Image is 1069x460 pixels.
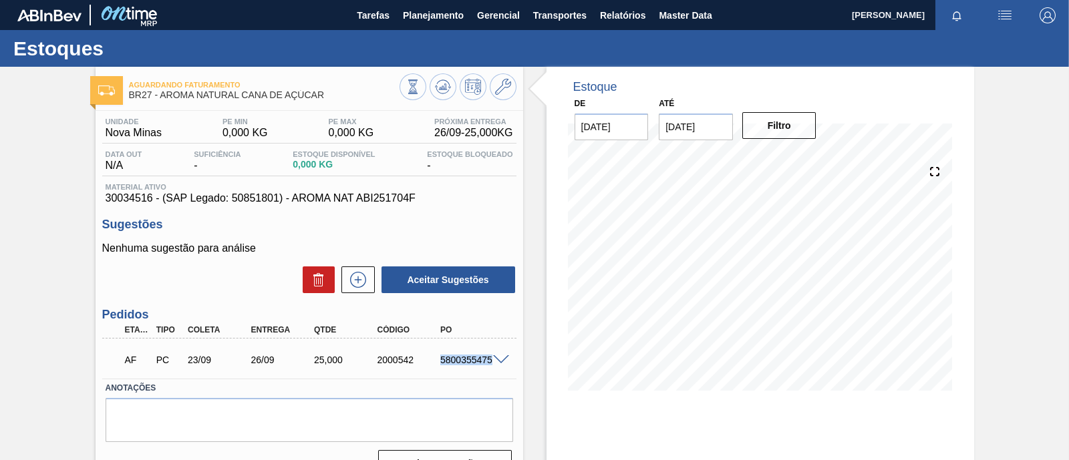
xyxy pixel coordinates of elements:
[222,127,268,139] span: 0,000 KG
[335,266,375,293] div: Nova sugestão
[573,80,617,94] div: Estoque
[106,118,162,126] span: Unidade
[106,183,513,191] span: Material ativo
[129,90,400,100] span: BR27 - AROMA NATURAL CANA DE AÇÚCAR
[190,150,244,172] div: -
[184,325,254,334] div: Coleta
[374,325,444,334] div: Código
[98,85,115,95] img: Ícone
[460,73,486,100] button: Programar Estoque
[533,7,587,23] span: Transportes
[102,242,516,254] p: Nenhuma sugestão para análise
[328,127,373,139] span: 0,000 KG
[375,265,516,294] div: Aceitar Sugestões
[430,73,456,100] button: Atualizar Gráfico
[125,355,150,365] p: AF
[106,127,162,139] span: Nova Minas
[311,355,380,365] div: 25,000
[296,266,335,293] div: Excluir Sugestões
[424,150,516,172] div: -
[400,73,426,100] button: Visão Geral dos Estoques
[374,355,444,365] div: 2000542
[434,118,512,126] span: Próxima Entrega
[490,73,516,100] button: Ir ao Master Data / Geral
[437,355,506,365] div: 5800355475
[13,41,251,56] h1: Estoques
[659,99,674,108] label: Até
[1040,7,1056,23] img: Logout
[222,118,268,126] span: PE MIN
[477,7,520,23] span: Gerencial
[17,9,82,21] img: TNhmsLtSVTkK8tSr43FrP2fwEKptu5GPRR3wAAAABJRU5ErkJggg==
[194,150,241,158] span: Suficiência
[293,150,375,158] span: Estoque Disponível
[357,7,390,23] span: Tarefas
[434,127,512,139] span: 26/09 - 25,000 KG
[427,150,512,158] span: Estoque Bloqueado
[184,355,254,365] div: 23/09/2025
[997,7,1013,23] img: userActions
[328,118,373,126] span: PE MAX
[129,81,400,89] span: Aguardando Faturamento
[311,325,380,334] div: Qtde
[437,325,506,334] div: PO
[403,7,464,23] span: Planejamento
[600,7,645,23] span: Relatórios
[248,355,317,365] div: 26/09/2025
[106,379,513,398] label: Anotações
[102,218,516,232] h3: Sugestões
[102,150,146,172] div: N/A
[742,112,816,139] button: Filtro
[381,266,515,293] button: Aceitar Sugestões
[575,113,649,140] input: dd/mm/yyyy
[575,99,586,108] label: De
[106,192,513,204] span: 30034516 - (SAP Legado: 50851801) - AROMA NAT ABI251704F
[153,325,185,334] div: Tipo
[153,355,185,365] div: Pedido de Compra
[122,325,154,334] div: Etapa
[935,6,978,25] button: Notificações
[122,345,154,375] div: Aguardando Faturamento
[106,150,142,158] span: Data out
[102,308,516,322] h3: Pedidos
[293,160,375,170] span: 0,000 KG
[248,325,317,334] div: Entrega
[659,113,733,140] input: dd/mm/yyyy
[659,7,712,23] span: Master Data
